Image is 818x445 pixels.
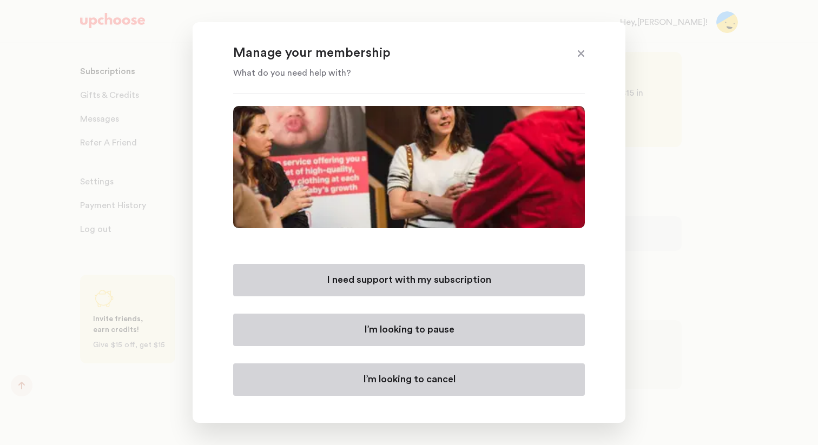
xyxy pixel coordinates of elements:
button: I’m looking to pause [233,314,585,346]
p: What do you need help with? [233,67,558,79]
p: Manage your membership [233,45,558,62]
button: I’m looking to cancel [233,363,585,396]
img: Manage Membership [233,106,585,228]
p: I’m looking to pause [364,323,454,336]
button: I need support with my subscription [233,264,585,296]
p: I’m looking to cancel [363,373,456,386]
p: I need support with my subscription [327,274,491,287]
